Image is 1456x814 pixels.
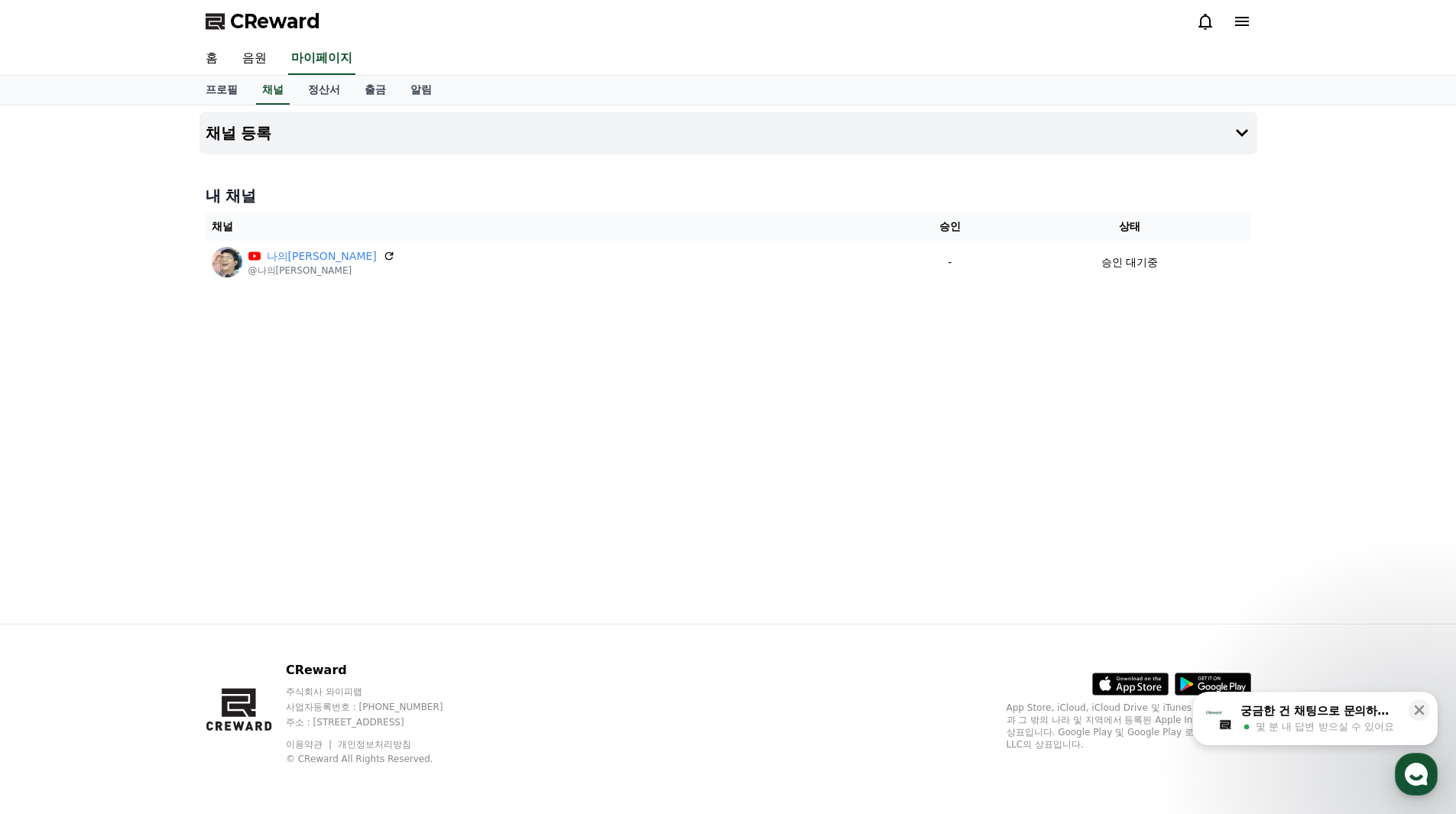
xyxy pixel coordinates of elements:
p: © CReward All Rights Reserved. [286,753,472,765]
p: - [897,255,1003,271]
p: 주소 : [STREET_ADDRESS] [286,716,472,728]
a: 채널 [256,76,290,105]
p: App Store, iCloud, iCloud Drive 및 iTunes Store는 미국과 그 밖의 나라 및 지역에서 등록된 Apple Inc.의 서비스 상표입니다. Goo... [1007,702,1251,751]
a: 대화 [101,485,197,523]
h4: 내 채널 [206,185,1251,206]
th: 승인 [891,212,1009,241]
a: 설정 [197,485,293,523]
a: 나의[PERSON_NAME] [267,248,377,264]
button: 채널 등록 [199,112,1257,154]
span: 대화 [140,508,158,521]
a: 마이페이지 [288,43,355,75]
h4: 채널 등록 [206,125,272,141]
img: 나의최욱 [212,247,242,277]
a: 홈 [5,485,101,523]
a: 출금 [352,76,398,105]
a: 홈 [193,43,230,75]
p: 승인 대기중 [1101,255,1158,271]
p: CReward [286,661,472,679]
a: 이용약관 [286,739,334,750]
span: CReward [230,9,320,34]
th: 상태 [1009,212,1251,241]
a: 프로필 [193,76,250,105]
p: @나의[PERSON_NAME] [248,264,395,277]
a: 정산서 [296,76,352,105]
a: 음원 [230,43,279,75]
span: 설정 [236,508,255,520]
a: 알림 [398,76,444,105]
p: 주식회사 와이피랩 [286,686,472,698]
span: 홈 [48,508,57,520]
th: 채널 [206,212,891,241]
a: CReward [206,9,320,34]
a: 개인정보처리방침 [338,739,411,750]
p: 사업자등록번호 : [PHONE_NUMBER] [286,701,472,713]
